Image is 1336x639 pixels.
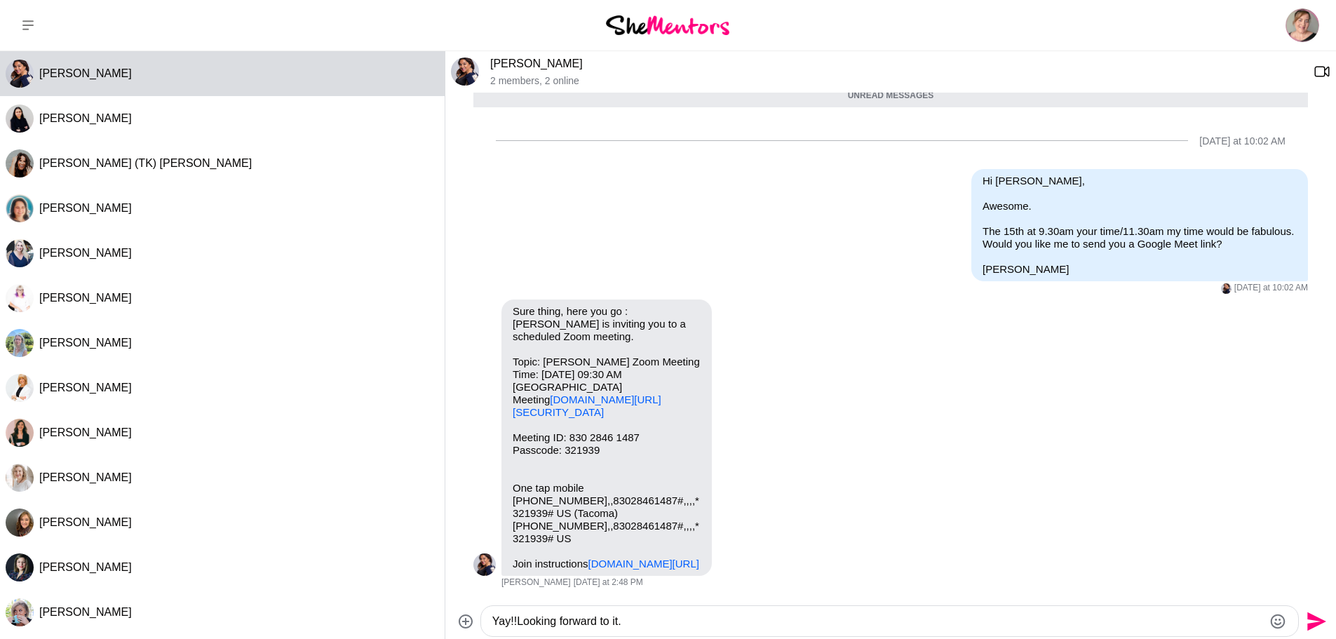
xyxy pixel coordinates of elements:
img: L [6,284,34,312]
div: Deborah Daly [6,464,34,492]
p: Join instructions [513,558,701,570]
div: Kat Millar [6,374,34,402]
p: Sure thing, here you go : [PERSON_NAME] is inviting you to a scheduled Zoom meeting. [513,305,701,343]
img: A [6,239,34,267]
img: T [6,149,34,177]
div: Mariana Queiroz [6,419,34,447]
button: Send [1299,605,1330,637]
div: Taliah-Kate (TK) Byron [6,149,34,177]
img: K [6,374,34,402]
a: [DOMAIN_NAME][URL][SECURITY_DATA] [513,394,661,418]
span: [PERSON_NAME] [39,561,132,573]
div: Richa Joshi [451,58,479,86]
span: [PERSON_NAME] [39,337,132,349]
span: [PERSON_NAME] [39,112,132,124]
p: Topic: [PERSON_NAME] Zoom Meeting Time: [DATE] 09:30 AM [GEOGRAPHIC_DATA] Meeting [513,356,701,419]
img: C [6,329,34,357]
span: [PERSON_NAME] [39,202,132,214]
div: Meerah Tauqir [6,553,34,581]
span: [PERSON_NAME] [39,67,132,79]
img: M [6,419,34,447]
img: K [6,105,34,133]
img: A [6,509,34,537]
time: 2025-09-02T04:48:22.343Z [574,577,643,588]
div: [DATE] at 10:02 AM [1199,135,1286,147]
img: R [1221,283,1232,294]
p: One tap mobile [PHONE_NUMBER],,83028461487#,,,,*321939# US (Tacoma) [PHONE_NUMBER],,83028461487#,... [513,482,701,545]
div: Unread messages [473,85,1308,107]
span: [PERSON_NAME] [501,577,571,588]
span: [PERSON_NAME] [39,516,132,528]
img: R [451,58,479,86]
div: Claudia Hofmaier [6,329,34,357]
div: Lorraine Hamilton [6,284,34,312]
a: [DOMAIN_NAME][URL] [588,558,699,570]
span: [PERSON_NAME] [39,471,132,483]
div: Kanak Kiran [6,105,34,133]
span: [PERSON_NAME] (TK) [PERSON_NAME] [39,157,252,169]
div: Ashleigh Charles [6,509,34,537]
img: Ruth Slade [1286,8,1319,42]
img: She Mentors Logo [606,15,729,34]
span: [PERSON_NAME] [39,247,132,259]
div: Richa Joshi [1221,283,1232,294]
img: D [6,464,34,492]
p: Awesome. [983,200,1297,213]
img: L [6,194,34,222]
button: Emoji picker [1269,613,1286,630]
img: R [6,598,34,626]
p: Hi [PERSON_NAME], [983,175,1297,187]
a: [PERSON_NAME] [490,58,583,69]
p: Meeting ID: 830 2846 1487 Passcode: 321939 [513,431,701,457]
p: [PERSON_NAME] [983,263,1297,276]
time: 2025-09-02T00:02:59.391Z [1234,283,1308,294]
textarea: Type your message [492,613,1263,630]
div: Lily Rudolph [6,194,34,222]
img: R [473,553,496,576]
img: R [6,60,34,88]
div: Richa Joshi [6,60,34,88]
img: M [6,553,34,581]
span: [PERSON_NAME] [39,606,132,618]
p: 2 members , 2 online [490,75,1302,87]
div: Richa Joshi [473,553,496,576]
p: The 15th at 9.30am your time/11.30am my time would be fabulous. Would you like me to send you a G... [983,225,1297,250]
span: [PERSON_NAME] [39,426,132,438]
div: Rowena Preddy [6,598,34,626]
div: Athena Daniels [6,239,34,267]
span: [PERSON_NAME] [39,382,132,394]
span: [PERSON_NAME] [39,292,132,304]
